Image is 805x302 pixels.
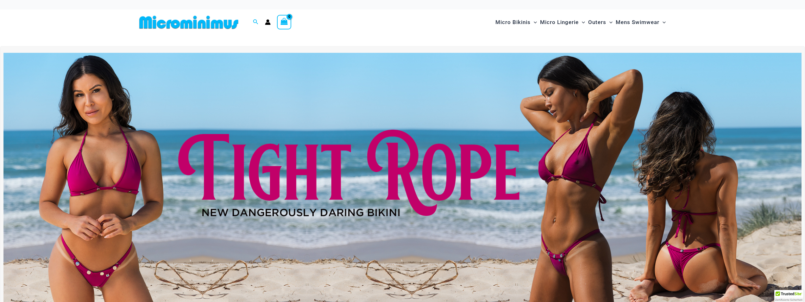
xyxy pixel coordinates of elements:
a: Search icon link [253,18,259,26]
a: View Shopping Cart, empty [277,15,292,29]
span: Menu Toggle [579,14,585,30]
a: OutersMenu ToggleMenu Toggle [587,13,614,32]
div: TrustedSite Certified [774,290,803,302]
span: Micro Bikinis [495,14,531,30]
span: Menu Toggle [606,14,613,30]
span: Menu Toggle [531,14,537,30]
a: Mens SwimwearMenu ToggleMenu Toggle [614,13,667,32]
a: Account icon link [265,19,271,25]
span: Outers [588,14,606,30]
a: Micro LingerieMenu ToggleMenu Toggle [538,13,587,32]
span: Mens Swimwear [616,14,659,30]
span: Menu Toggle [659,14,666,30]
img: MM SHOP LOGO FLAT [137,15,241,29]
nav: Site Navigation [493,12,669,33]
span: Micro Lingerie [540,14,579,30]
a: Micro BikinisMenu ToggleMenu Toggle [494,13,538,32]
